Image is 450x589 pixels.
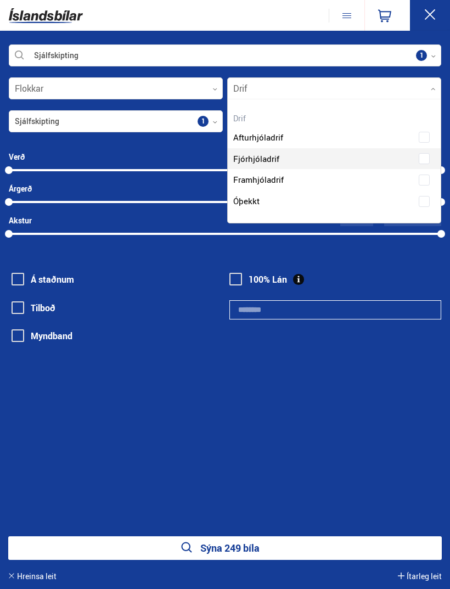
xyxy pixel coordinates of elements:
[229,274,287,284] label: 100% Lán
[355,216,368,225] span: km.
[12,274,74,284] label: Á staðnum
[9,184,32,193] div: Árgerð
[233,193,260,209] span: Óþekkt
[233,151,279,167] span: Fjórhjóladrif
[233,130,283,145] span: Afturhjóladrif
[12,303,55,313] label: Tilboð
[398,572,442,581] button: Ítarleg leit
[9,216,32,225] div: Akstur
[12,331,72,341] label: Myndband
[8,536,442,560] button: Sýna 249 bíla
[233,172,284,188] span: Framhjóladrif
[9,4,42,37] button: Open LiveChat chat widget
[9,4,83,27] img: G0Ugv5HjCgRt.svg
[423,216,436,225] span: km.
[9,153,25,161] div: Verð
[8,572,57,581] button: Hreinsa leit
